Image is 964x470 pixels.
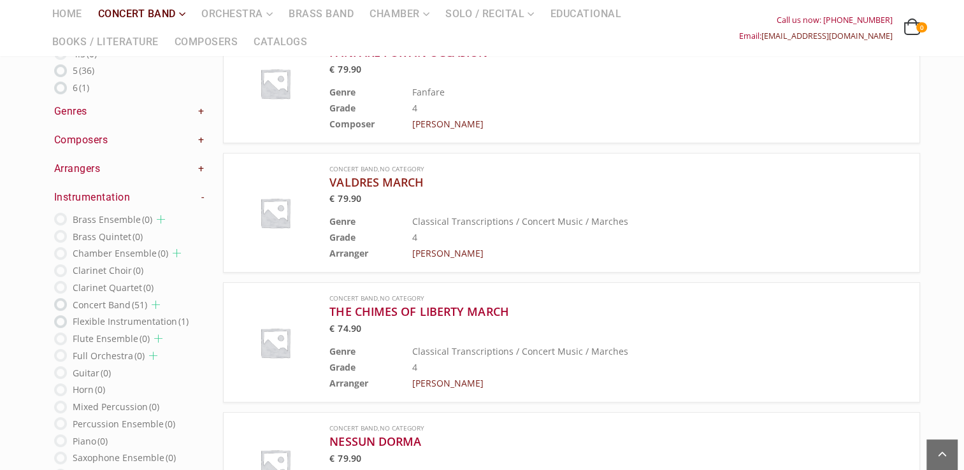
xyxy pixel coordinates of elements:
[380,164,424,173] a: No Category
[329,118,375,130] b: Composer
[329,293,845,304] span: ,
[73,365,111,381] label: Guitar
[134,350,145,362] span: (0)
[329,345,356,357] b: Genre
[149,352,157,360] a: Сhild list opener
[73,297,147,313] label: Concert Band
[101,367,111,379] span: (0)
[198,162,205,176] a: +
[173,249,181,257] a: Сhild list opener
[380,424,424,432] a: No Category
[165,418,175,430] span: (0)
[412,343,845,359] td: Classical Transcriptions / Concert Music / Marches
[133,231,143,243] span: (0)
[157,215,165,224] a: Сhild list opener
[329,192,335,204] span: €
[329,86,356,98] b: Genre
[73,381,105,397] label: Horn
[329,102,356,114] b: Grade
[73,211,152,227] label: Brass Ensemble
[234,171,317,254] img: Placeholder
[329,377,368,389] b: Arranger
[166,452,176,464] span: (0)
[329,361,356,373] b: Grade
[132,299,147,311] span: (51)
[73,280,154,296] label: Clarinet Quartet
[73,229,143,245] label: Brass Quintet
[79,82,89,94] span: (1)
[73,399,159,415] label: Mixed Percussion
[97,435,108,447] span: (0)
[198,104,205,118] a: +
[95,383,105,395] span: (0)
[73,245,168,261] label: Chamber Ensemble
[329,231,356,243] b: Grade
[87,48,97,60] span: (0)
[329,434,845,449] a: NESSUN DORMA
[329,174,845,190] a: VALDRES MARCH
[167,28,246,56] a: Composers
[152,301,160,309] a: Сhild list opener
[329,164,378,173] a: Concert Band
[916,22,926,32] span: 0
[329,294,378,303] a: Concert Band
[329,192,361,204] bdi: 79.90
[45,28,166,56] a: Books / Literature
[412,118,484,130] a: [PERSON_NAME]
[329,322,361,334] bdi: 74.90
[412,229,845,245] td: 4
[412,213,845,229] td: Classical Transcriptions / Concert Music / Marches
[329,247,368,259] b: Arranger
[143,281,154,294] span: (0)
[329,215,356,227] b: Genre
[142,213,152,225] span: (0)
[73,262,143,278] label: Clarinet Choir
[329,304,845,319] a: THE CHIMES OF LIBERTY MARCH
[140,332,150,345] span: (0)
[739,28,893,44] div: Email:
[329,452,361,464] bdi: 79.90
[73,62,94,78] label: 5
[234,301,317,384] img: Placeholder
[761,31,893,41] a: [EMAIL_ADDRESS][DOMAIN_NAME]
[54,104,205,118] h4: Genres
[329,164,845,174] span: ,
[73,313,189,329] label: Flexible Instrumentation
[412,377,484,389] a: [PERSON_NAME]
[380,294,424,303] a: No Category
[54,133,205,147] h4: Composers
[133,264,143,276] span: (0)
[329,63,361,75] bdi: 79.90
[739,12,893,28] div: Call us now: [PHONE_NUMBER]
[73,331,150,346] label: Flute Ensemble
[329,63,335,75] span: €
[329,423,845,434] span: ,
[412,100,845,116] td: 4
[234,42,317,125] img: Placeholder
[412,359,845,375] td: 4
[246,28,315,56] a: Catalogs
[73,433,108,449] label: Piano
[412,247,484,259] a: [PERSON_NAME]
[329,322,335,334] span: €
[79,64,94,76] span: (36)
[73,80,89,96] label: 6
[73,348,145,364] label: Full Orchestra
[73,416,175,432] label: Percussion Ensemble
[54,162,205,176] h4: Arrangers
[198,133,205,147] a: +
[154,334,162,343] a: Сhild list opener
[412,84,845,100] td: Fanfare
[149,401,159,413] span: (0)
[178,315,189,327] span: (1)
[158,247,168,259] span: (0)
[329,424,378,432] a: Concert Band
[54,190,205,204] h4: Instrumentation
[201,190,205,204] a: -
